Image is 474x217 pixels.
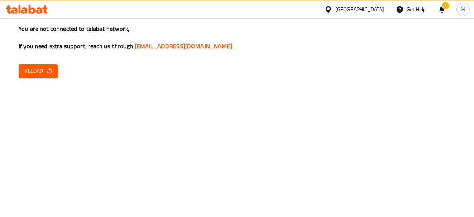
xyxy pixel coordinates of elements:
[335,5,384,13] div: [GEOGRAPHIC_DATA]
[135,40,232,52] a: [EMAIL_ADDRESS][DOMAIN_NAME]
[19,24,455,50] h3: You are not connected to talabat network, If you need extra support, reach us through
[461,5,465,13] span: M
[24,66,52,76] span: Reload
[19,64,58,78] button: Reload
